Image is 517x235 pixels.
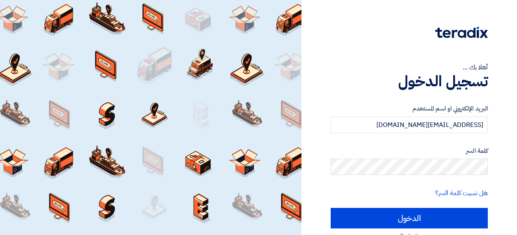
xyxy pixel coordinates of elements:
input: الدخول [331,208,488,228]
label: كلمة السر [331,146,488,156]
img: Teradix logo [435,27,488,38]
input: أدخل بريد العمل الإلكتروني او اسم المستخدم الخاص بك ... [331,117,488,133]
a: هل نسيت كلمة السر؟ [435,188,488,198]
h1: تسجيل الدخول [331,72,488,90]
label: البريد الإلكتروني او اسم المستخدم [331,104,488,113]
div: أهلا بك ... [331,62,488,72]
